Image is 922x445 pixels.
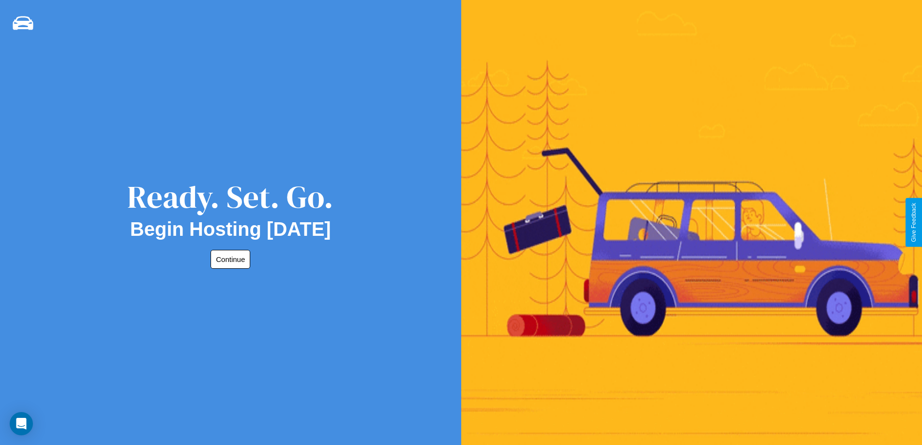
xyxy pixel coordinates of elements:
div: Ready. Set. Go. [127,175,333,218]
h2: Begin Hosting [DATE] [130,218,331,240]
div: Give Feedback [910,203,917,242]
div: Open Intercom Messenger [10,412,33,435]
button: Continue [211,250,250,269]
